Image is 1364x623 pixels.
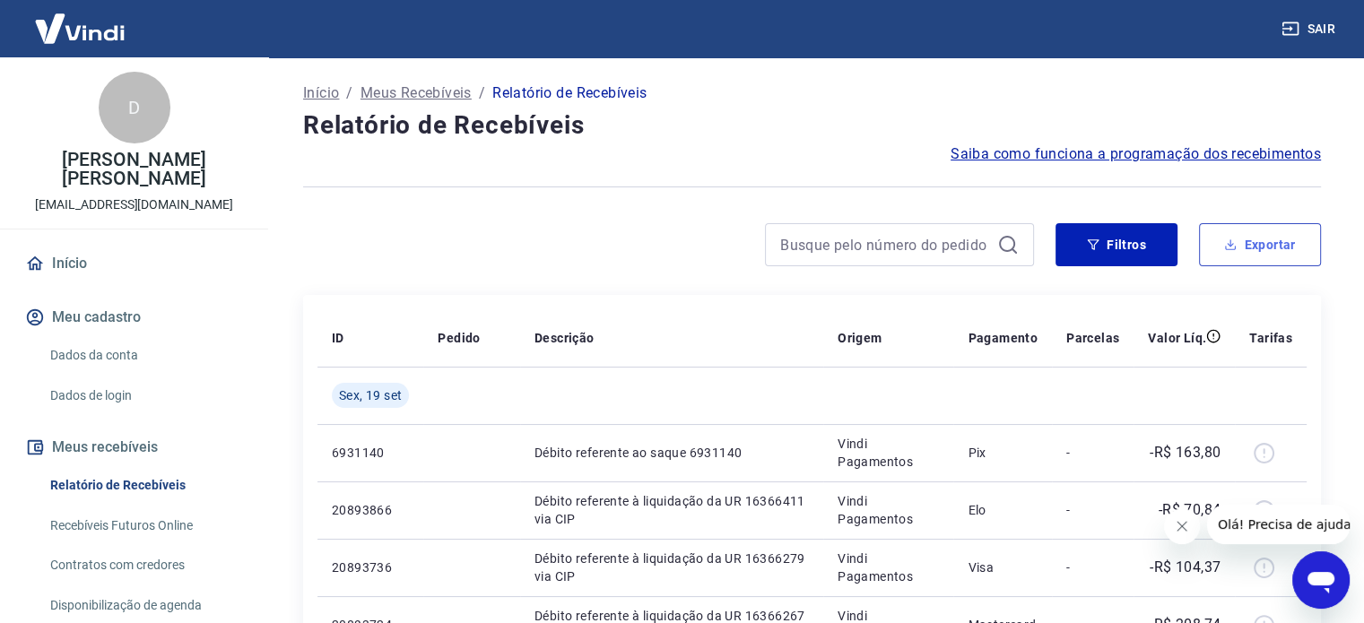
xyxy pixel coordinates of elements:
p: Débito referente à liquidação da UR 16366411 via CIP [534,492,809,528]
span: Olá! Precisa de ajuda? [11,13,151,27]
p: ID [332,329,344,347]
p: Visa [968,558,1038,576]
p: Vindi Pagamentos [838,549,939,585]
p: 20893866 [332,501,409,519]
p: [EMAIL_ADDRESS][DOMAIN_NAME] [35,195,233,214]
p: Tarifas [1249,329,1292,347]
p: Vindi Pagamentos [838,435,939,471]
button: Meu cadastro [22,298,247,337]
div: D [99,72,170,143]
iframe: Botão para abrir a janela de mensagens [1292,551,1350,609]
p: - [1066,501,1119,519]
p: Débito referente ao saque 6931140 [534,444,809,462]
p: / [346,82,352,104]
p: - [1066,558,1119,576]
p: 6931140 [332,444,409,462]
a: Meus Recebíveis [361,82,472,104]
input: Busque pelo número do pedido [780,231,990,258]
h4: Relatório de Recebíveis [303,108,1321,143]
p: Pagamento [968,329,1038,347]
a: Início [22,244,247,283]
iframe: Fechar mensagem [1164,508,1200,544]
p: [PERSON_NAME] [PERSON_NAME] [14,151,254,188]
a: Recebíveis Futuros Online [43,507,247,544]
p: Descrição [534,329,595,347]
a: Contratos com credores [43,547,247,584]
p: Pedido [438,329,480,347]
p: Parcelas [1066,329,1119,347]
p: - [1066,444,1119,462]
a: Dados de login [43,377,247,414]
iframe: Mensagem da empresa [1207,505,1350,544]
p: Débito referente à liquidação da UR 16366279 via CIP [534,549,809,585]
span: Sex, 19 set [339,386,402,404]
a: Início [303,82,339,104]
button: Meus recebíveis [22,428,247,467]
p: Vindi Pagamentos [838,492,939,528]
button: Sair [1278,13,1342,46]
a: Relatório de Recebíveis [43,467,247,504]
button: Filtros [1056,223,1177,266]
p: -R$ 70,84 [1159,499,1221,521]
img: Vindi [22,1,138,56]
a: Saiba como funciona a programação dos recebimentos [951,143,1321,165]
p: 20893736 [332,558,409,576]
p: -R$ 163,80 [1150,442,1221,463]
p: / [479,82,485,104]
button: Exportar [1199,223,1321,266]
p: Pix [968,444,1038,462]
p: Relatório de Recebíveis [492,82,647,104]
p: Valor Líq. [1148,329,1206,347]
p: Origem [838,329,882,347]
a: Dados da conta [43,337,247,374]
p: -R$ 104,37 [1150,557,1221,578]
p: Elo [968,501,1038,519]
